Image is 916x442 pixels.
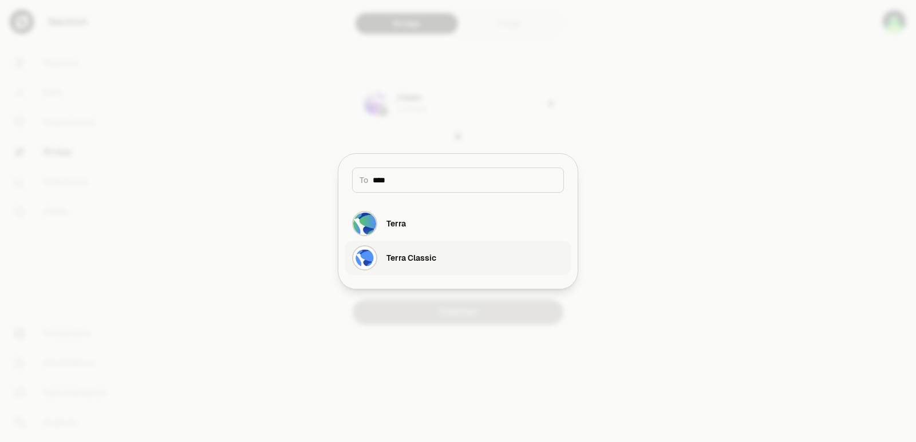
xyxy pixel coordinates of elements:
[353,246,376,269] img: Terra Classic Logo
[353,212,376,235] img: Terra Logo
[345,241,571,275] button: Terra Classic LogoTerra Classic
[386,252,436,264] div: Terra Classic
[360,174,368,186] span: To
[386,218,406,229] div: Terra
[345,206,571,241] button: Terra LogoTerra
